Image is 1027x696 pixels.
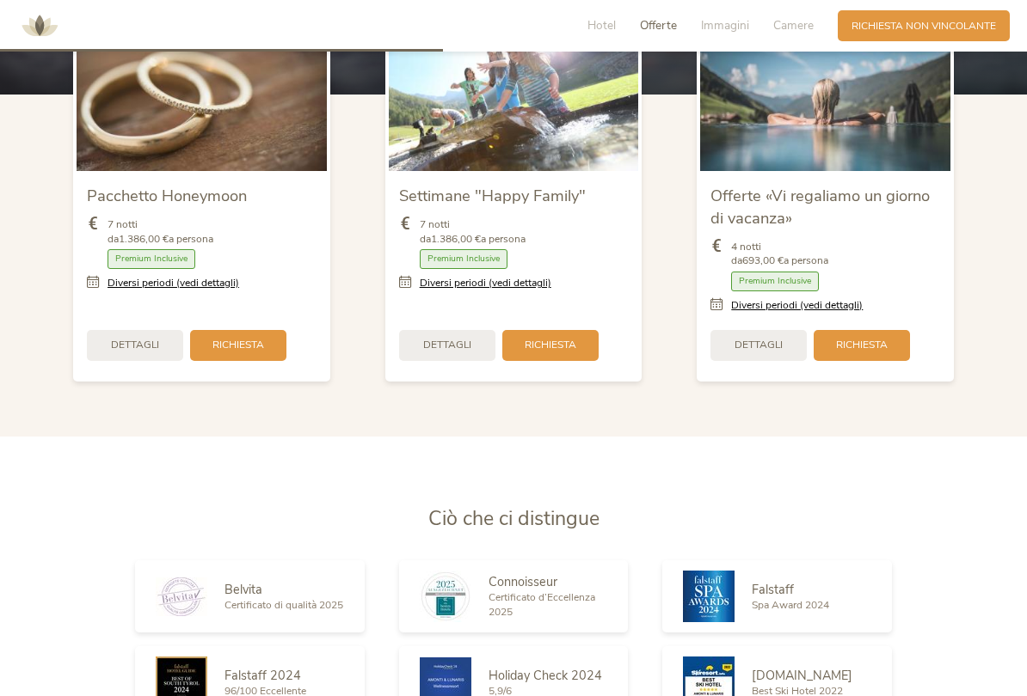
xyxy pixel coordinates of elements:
img: Settimane "Happy Family" [389,31,639,171]
img: Offerte «Vi regaliamo un giorno di vacanza» [700,31,950,171]
b: 1.386,00 € [431,232,481,246]
span: Premium Inclusive [420,249,507,269]
img: Connoisseur [420,571,471,622]
span: Richiesta non vincolante [852,19,996,34]
span: Offerte «Vi regaliamo un giorno di vacanza» [710,185,930,229]
span: Certificato d’Eccellenza 2025 [489,590,595,619]
a: AMONTI & LUNARIS Wellnessresort [14,21,65,30]
a: Diversi periodi (vedi dettagli) [108,276,239,290]
span: 7 notti da a persona [108,217,213,247]
span: Pacchetto Honeymoon [87,185,247,206]
span: Premium Inclusive [731,272,819,291]
span: 4 notti da a persona [731,240,828,269]
span: Falstaff [752,581,794,598]
span: Richiesta [525,338,576,352]
span: Hotel [587,17,616,34]
span: Dettagli [111,338,159,352]
b: 693,00 € [742,253,784,267]
img: Belvita [156,577,207,616]
span: Spa Award 2024 [752,598,829,612]
span: Ciò che ci distingue [428,505,600,532]
img: Falstaff [683,571,735,622]
span: Holiday Check 2024 [489,667,602,684]
span: Settimane "Happy Family" [399,185,586,206]
span: Premium Inclusive [108,249,195,269]
span: Dettagli [423,338,471,352]
span: Dettagli [735,338,783,352]
span: Offerte [640,17,677,34]
span: Richiesta [836,338,888,352]
span: Camere [773,17,814,34]
span: Falstaff 2024 [224,667,301,684]
b: 1.386,00 € [119,232,169,246]
span: [DOMAIN_NAME] [752,667,852,684]
a: Diversi periodi (vedi dettagli) [420,276,551,290]
img: Pacchetto Honeymoon [77,31,327,171]
span: Belvita [224,581,262,598]
span: Certificato di qualità 2025 [224,598,343,612]
span: Connoisseur [489,573,557,590]
span: Immagini [701,17,749,34]
span: 7 notti da a persona [420,217,526,247]
span: Richiesta [212,338,264,352]
a: Diversi periodi (vedi dettagli) [731,298,863,313]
